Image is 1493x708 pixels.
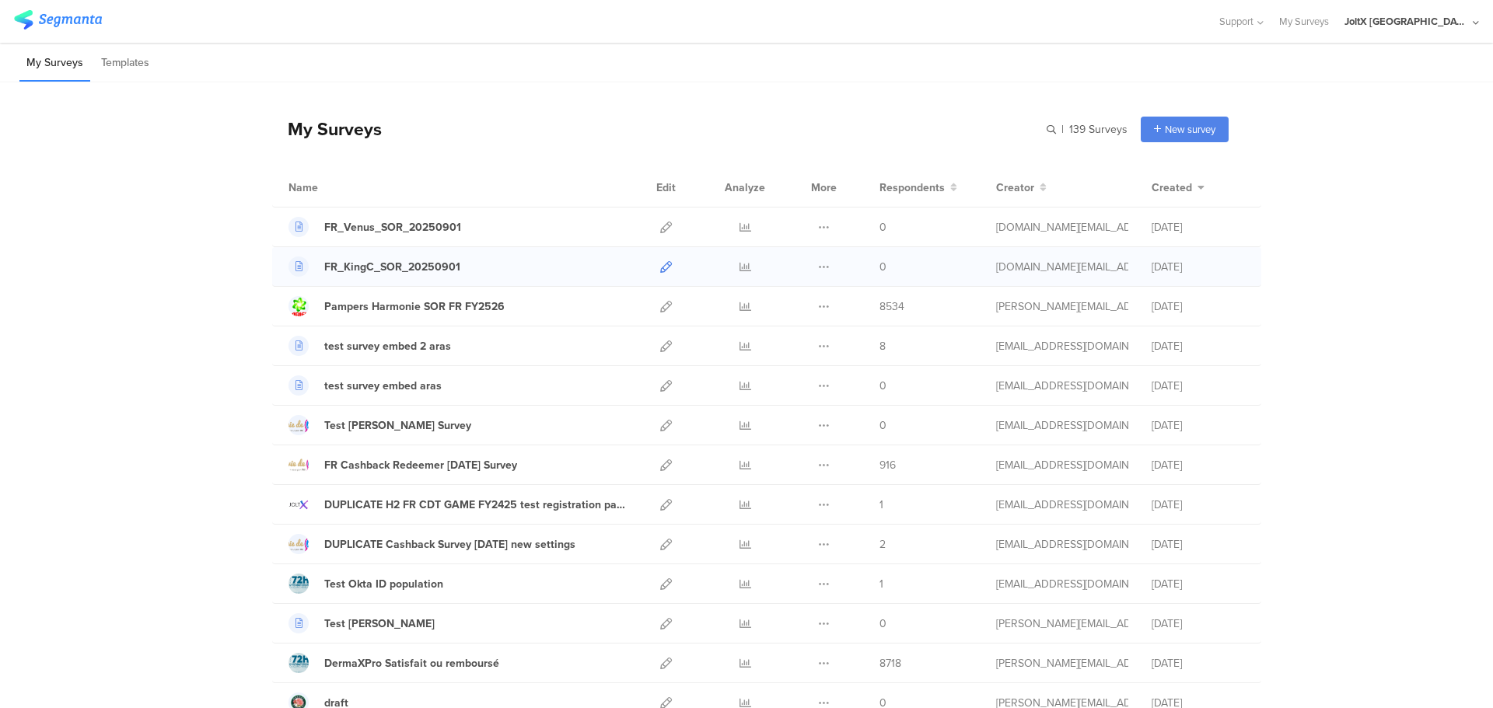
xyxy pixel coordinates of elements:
[879,655,901,671] span: 8718
[996,338,1128,354] div: ozkan.a@pg.com
[324,457,517,473] div: FR Cashback Redeemer MAY 25 Survey
[996,259,1128,275] div: gommers.ag@pg.com
[272,116,382,142] div: My Surveys
[288,574,443,594] a: Test Okta ID population
[996,457,1128,473] div: malestic.lm@pg.com
[1152,616,1245,632] div: [DATE]
[879,457,896,473] span: 916
[288,455,517,475] a: FR Cashback Redeemer [DATE] Survey
[288,217,461,237] a: FR_Venus_SOR_20250901
[288,180,382,196] div: Name
[879,259,886,275] span: 0
[879,378,886,394] span: 0
[1152,219,1245,235] div: [DATE]
[1219,14,1253,29] span: Support
[1059,121,1066,138] span: |
[879,180,957,196] button: Respondents
[879,536,886,553] span: 2
[288,296,505,316] a: Pampers Harmonie SOR FR FY2526
[879,576,883,592] span: 1
[288,336,451,356] a: test survey embed 2 aras
[879,497,883,513] span: 1
[996,180,1034,196] span: Creator
[1152,338,1245,354] div: [DATE]
[879,180,945,196] span: Respondents
[1152,259,1245,275] div: [DATE]
[649,168,683,207] div: Edit
[324,219,461,235] div: FR_Venus_SOR_20250901
[879,298,904,315] span: 8534
[324,378,442,394] div: test survey embed aras
[14,10,102,30] img: segmanta logo
[807,168,841,207] div: More
[1152,497,1245,513] div: [DATE]
[94,45,156,82] li: Templates
[324,338,451,354] div: test survey embed 2 aras
[996,417,1128,434] div: debout.ld@pg.com
[1152,576,1245,592] div: [DATE]
[1165,122,1215,137] span: New survey
[879,338,886,354] span: 8
[1152,298,1245,315] div: [DATE]
[1152,378,1245,394] div: [DATE]
[1152,655,1245,671] div: [DATE]
[324,576,443,592] div: Test Okta ID population
[1152,536,1245,553] div: [DATE]
[1152,457,1245,473] div: [DATE]
[879,616,886,632] span: 0
[19,45,90,82] li: My Surveys
[1344,14,1469,29] div: JoltX [GEOGRAPHIC_DATA]
[996,219,1128,235] div: gommers.ag@pg.com
[996,497,1128,513] div: debout.ld@pg.com
[288,534,575,554] a: DUPLICATE Cashback Survey [DATE] new settings
[288,256,460,277] a: FR_KingC_SOR_20250901
[996,576,1128,592] div: ozkan.a@pg.com
[324,259,460,275] div: FR_KingC_SOR_20250901
[288,375,442,396] a: test survey embed aras
[324,298,505,315] div: Pampers Harmonie SOR FR FY2526
[1152,417,1245,434] div: [DATE]
[324,655,499,671] div: DermaXPro Satisfait ou remboursé
[1152,180,1205,196] button: Created
[996,536,1128,553] div: debout.ld@pg.com
[996,180,1047,196] button: Creator
[996,655,1128,671] div: jones.aj.11@pg.com
[722,168,768,207] div: Analyze
[879,417,886,434] span: 0
[324,616,435,632] div: Test Ioana
[1152,180,1192,196] span: Created
[324,536,575,553] div: DUPLICATE Cashback Survey October 2024 new settings
[288,653,499,673] a: DermaXPro Satisfait ou remboursé
[324,417,471,434] div: Test Laurine Cashback Survey
[996,616,1128,632] div: benetou.ib@pg.com
[1069,121,1128,138] span: 139 Surveys
[288,494,626,514] a: DUPLICATE H2 FR CDT GAME FY2425 test registration page removed
[288,613,435,633] a: Test [PERSON_NAME]
[996,298,1128,315] div: sampieri.j@pg.com
[996,378,1128,394] div: ozkan.a@pg.com
[324,497,626,513] div: DUPLICATE H2 FR CDT GAME FY2425 test registration page removed
[288,415,471,435] a: Test [PERSON_NAME] Survey
[879,219,886,235] span: 0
